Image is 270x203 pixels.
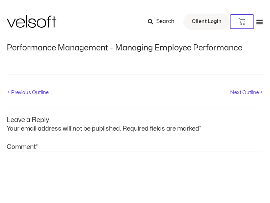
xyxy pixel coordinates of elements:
div: Menu Toggle [256,18,263,25]
span: ← [7,90,11,95]
span: Required fields are marked [123,126,201,132]
span: Client Login [192,17,221,26]
span: → [259,90,263,95]
span: Search [156,17,174,26]
img: Velsoft Training Materials [7,15,56,28]
nav: Post navigation [7,74,263,99]
h1: Performance Management – Managing Employee Performance [7,43,263,53]
span: Your email address will not be published. [7,126,121,132]
h3: Leave a Reply [7,109,263,124]
a: Client Login [183,14,230,30]
a: ←Previous Outline [7,87,49,99]
a: Search [148,16,179,27]
label: Comment [7,144,38,150]
a: Next Outline→ [230,87,263,99]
